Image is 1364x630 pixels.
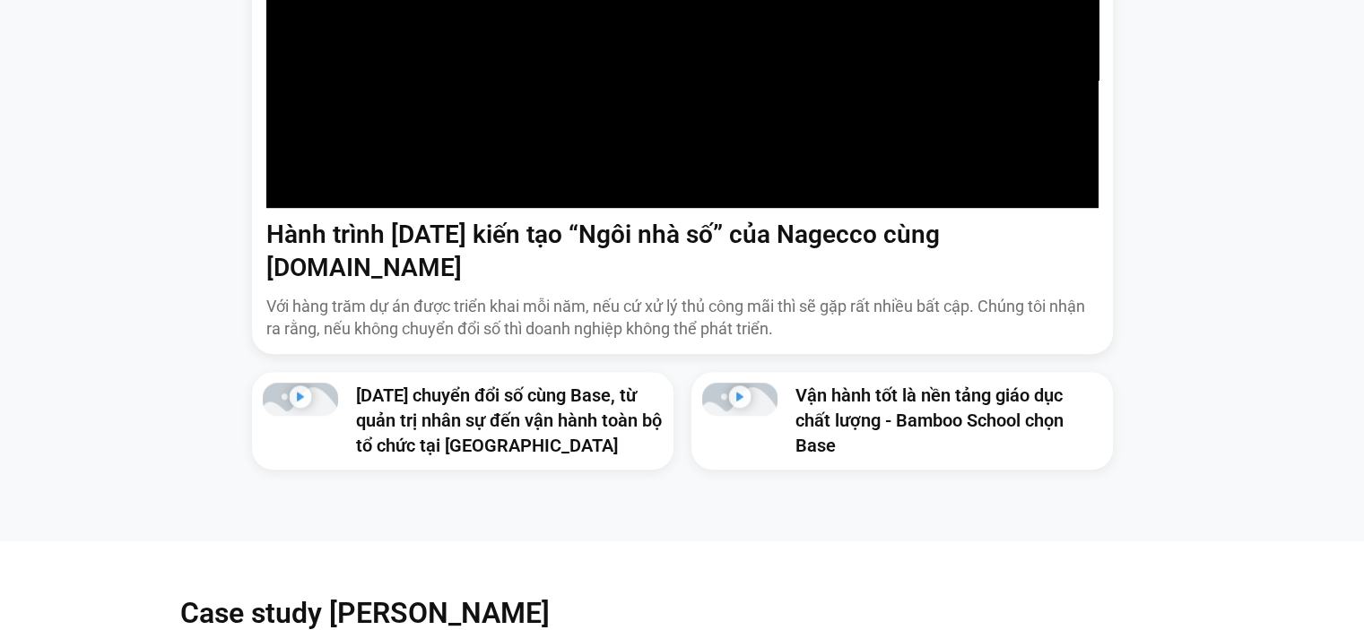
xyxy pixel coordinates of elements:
a: Vận hành tốt là nền tảng giáo dục chất lượng - Bamboo School chọn Base [795,384,1064,456]
div: Phát video [728,385,751,414]
a: [DATE] chuyển đổi số cùng Base, từ quản trị nhân sự đến vận hành toàn bộ tổ chức tại [GEOGRAPHIC_... [356,384,662,456]
a: Hành trình [DATE] kiến tạo “Ngôi nhà số” của Nagecco cùng [DOMAIN_NAME] [266,220,940,281]
div: Phát video [289,385,311,414]
p: Với hàng trăm dự án được triển khai mỗi năm, nếu cứ xử lý thủ công mãi thì sẽ gặp rất nhiều bất c... [266,295,1099,340]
